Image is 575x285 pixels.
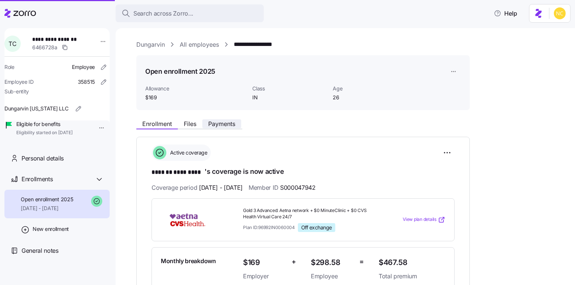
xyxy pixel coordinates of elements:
[403,216,445,223] a: View plan details
[4,88,29,95] span: Sub-entity
[494,9,517,18] span: Help
[311,272,353,281] span: Employee
[554,7,566,19] img: e03b911e832a6112bf72643c5874f8d8
[168,149,207,156] span: Active coverage
[208,121,235,127] span: Payments
[4,78,34,86] span: Employee ID
[72,63,95,71] span: Employee
[4,63,14,71] span: Role
[136,40,165,49] a: Dungarvin
[21,175,53,184] span: Enrollments
[161,211,214,228] img: Aetna CVS Health
[292,256,296,267] span: +
[16,120,73,128] span: Eligible for benefits
[180,40,219,49] a: All employees
[301,224,332,231] span: Off exchange
[333,85,407,92] span: Age
[116,4,264,22] button: Search across Zorro...
[243,272,286,281] span: Employer
[145,67,215,76] h1: Open enrollment 2025
[152,183,243,192] span: Coverage period
[161,256,216,266] span: Monthly breakdown
[4,105,68,112] span: Dungarvin [US_STATE] LLC
[184,121,196,127] span: Files
[249,183,316,192] span: Member ID
[379,272,445,281] span: Total premium
[252,94,327,101] span: IN
[403,216,436,223] span: View plan details
[33,225,69,233] span: New enrollment
[379,256,445,269] span: $467.58
[252,85,327,92] span: Class
[359,256,364,267] span: =
[142,121,172,127] span: Enrollment
[199,183,243,192] span: [DATE] - [DATE]
[32,44,57,51] span: 6466728a
[78,78,95,86] span: 358515
[21,246,59,255] span: General notes
[145,85,246,92] span: Allowance
[16,130,73,136] span: Eligibility started on [DATE]
[333,94,407,101] span: 26
[9,41,16,47] span: T C
[145,94,246,101] span: $169
[21,196,73,203] span: Open enrollment 2025
[243,208,373,220] span: Gold 3 Advanced: Aetna network + $0 MinuteClinic + $0 CVS Health Virtual Care 24/7
[21,205,73,212] span: [DATE] - [DATE]
[133,9,193,18] span: Search across Zorro...
[21,154,64,163] span: Personal details
[152,167,455,177] h1: 's coverage is now active
[488,6,523,21] button: Help
[311,256,353,269] span: $298.58
[243,224,295,231] span: Plan ID: 96992IN0060004
[243,256,286,269] span: $169
[280,183,316,192] span: S000047942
